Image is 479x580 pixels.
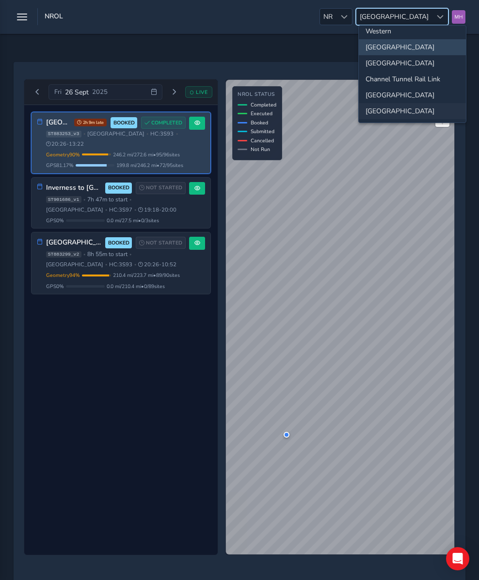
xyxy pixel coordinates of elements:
[46,184,102,192] h3: Inverness to [GEOGRAPHIC_DATA]
[251,146,270,153] span: Not Run
[359,39,466,55] li: Scotland
[359,87,466,103] li: East Coast
[134,207,136,213] span: •
[45,12,63,25] span: NROL
[129,197,131,202] span: •
[356,9,432,25] span: [GEOGRAPHIC_DATA]
[134,262,136,267] span: •
[74,119,107,126] span: 2h 9m late
[83,197,85,202] span: •
[46,119,71,127] h3: [GEOGRAPHIC_DATA], [GEOGRAPHIC_DATA], [GEOGRAPHIC_DATA] 3S93
[452,10,465,24] img: diamond-layout
[150,130,174,137] span: HC: 3S93
[46,283,64,290] span: GPS 0 %
[359,71,466,87] li: Channel Tunnel Rail Link
[359,55,466,71] li: Anglia
[46,272,80,279] span: Geometry 94 %
[446,547,469,570] div: Open Intercom Messenger
[359,103,466,119] li: East Midlands
[46,251,81,258] span: ST883299_v2
[46,239,102,247] h3: [GEOGRAPHIC_DATA], [GEOGRAPHIC_DATA], [GEOGRAPHIC_DATA] 3S93
[251,128,274,135] span: Submitted
[226,80,455,554] canvas: Map
[46,217,64,224] span: GPS 0 %
[108,184,129,192] span: BOOKED
[238,92,276,98] h4: NROL Status
[46,162,74,169] span: GPS 81.17 %
[109,261,132,268] span: HC: 3S93
[176,131,178,137] span: •
[108,239,129,247] span: BOOKED
[146,184,182,192] span: NOT STARTED
[87,250,128,258] span: 8h 55m to start
[46,151,80,158] span: Geometry 90 %
[92,88,108,96] span: 2025
[146,239,182,247] span: NOT STARTED
[196,89,208,96] span: LIVE
[251,119,268,126] span: Booked
[46,206,103,214] span: [GEOGRAPHIC_DATA]
[320,9,336,25] span: NR
[151,119,182,127] span: COMPLETED
[138,206,176,214] span: 19:18 - 20:00
[105,262,107,267] span: •
[113,119,135,127] span: BOOKED
[107,217,159,224] span: 0.0 mi / 27.5 mi • 0 / 3 sites
[129,252,131,257] span: •
[65,88,89,97] span: 26 Sept
[138,261,176,268] span: 20:26 - 10:52
[54,88,62,96] span: Fri
[87,130,144,137] span: [GEOGRAPHIC_DATA]
[359,23,466,39] li: Western
[87,196,128,203] span: 7h 47m to start
[83,131,85,137] span: •
[113,272,180,279] span: 210.4 mi / 223.7 mi • 89 / 90 sites
[46,261,103,268] span: [GEOGRAPHIC_DATA]
[107,283,165,290] span: 0.0 mi / 210.4 mi • 0 / 89 sites
[116,162,183,169] span: 199.8 mi / 246.2 mi • 72 / 95 sites
[46,140,84,148] span: 20:26 - 13:22
[113,151,180,158] span: 246.2 mi / 272.6 mi • 95 / 96 sites
[30,86,46,98] button: Previous day
[146,131,148,137] span: •
[109,206,132,214] span: HC: 3S97
[83,252,85,257] span: •
[251,137,274,144] span: Cancelled
[105,207,107,213] span: •
[251,110,272,117] span: Executed
[251,101,276,108] span: Completed
[166,86,182,98] button: Next day
[46,131,81,137] span: ST883253_v3
[46,196,81,203] span: ST901686_v1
